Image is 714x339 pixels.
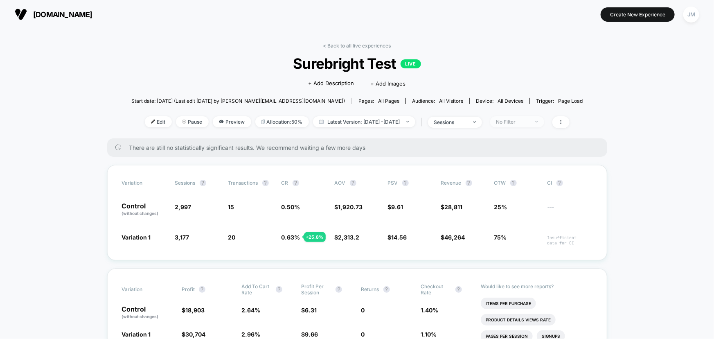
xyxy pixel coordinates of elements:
[293,180,299,186] button: ?
[282,180,288,186] span: CR
[556,180,563,186] button: ?
[122,203,167,217] p: Control
[361,307,365,314] span: 0
[350,180,356,186] button: ?
[510,180,517,186] button: ?
[185,331,205,338] span: 30,704
[441,180,462,186] span: Revenue
[276,286,282,293] button: ?
[412,98,463,104] div: Audience:
[241,307,260,314] span: 2.64 %
[335,180,346,186] span: AOV
[383,286,390,293] button: ?
[255,116,309,127] span: Allocation: 50%
[419,116,428,128] span: |
[12,8,95,21] button: [DOMAIN_NAME]
[439,98,463,104] span: All Visitors
[421,307,439,314] span: 1.40 %
[122,234,151,241] span: Variation 1
[304,232,326,242] div: + 25.8 %
[683,7,699,23] div: JM
[228,203,234,210] span: 15
[338,234,360,241] span: 2,313.2
[558,98,583,104] span: Page Load
[455,286,462,293] button: ?
[681,6,702,23] button: JM
[313,116,415,127] span: Latest Version: [DATE] - [DATE]
[122,331,151,338] span: Variation 1
[336,286,342,293] button: ?
[441,203,463,210] span: $
[498,98,523,104] span: all devices
[481,298,536,309] li: Items Per Purchase
[402,180,409,186] button: ?
[388,203,403,210] span: $
[282,203,300,210] span: 0.50 %
[473,121,476,123] img: end
[228,180,258,186] span: Transactions
[319,120,324,124] img: calendar
[241,331,260,338] span: 2.96 %
[481,283,592,289] p: Would like to see more reports?
[175,234,189,241] span: 3,177
[547,180,592,186] span: CI
[15,8,27,20] img: Visually logo
[358,98,399,104] div: Pages:
[122,211,159,216] span: (without changes)
[33,10,92,19] span: [DOMAIN_NAME]
[469,98,529,104] span: Device:
[323,43,391,49] a: < Back to all live experiences
[176,116,209,127] span: Pause
[388,180,398,186] span: PSV
[378,98,399,104] span: all pages
[335,203,363,210] span: $
[535,121,538,122] img: end
[175,203,191,210] span: 2,997
[601,7,675,22] button: Create New Experience
[175,180,196,186] span: Sessions
[547,235,592,246] span: Insufficient data for CI
[445,234,465,241] span: 46,264
[200,180,206,186] button: ?
[309,79,354,88] span: + Add Description
[421,283,451,296] span: Checkout Rate
[185,307,205,314] span: 18,903
[445,203,463,210] span: 28,811
[262,180,269,186] button: ?
[466,180,472,186] button: ?
[228,234,236,241] span: 20
[392,203,403,210] span: 9.61
[401,59,421,68] p: LIVE
[406,121,409,122] img: end
[305,307,317,314] span: 6.31
[282,234,300,241] span: 0.63 %
[261,120,265,124] img: rebalance
[371,80,406,87] span: + Add Images
[494,234,507,241] span: 75%
[199,286,205,293] button: ?
[145,116,172,127] span: Edit
[421,331,437,338] span: 1.10 %
[131,98,345,104] span: Start date: [DATE] (Last edit [DATE] by [PERSON_NAME][EMAIL_ADDRESS][DOMAIN_NAME])
[182,307,205,314] span: $
[335,234,360,241] span: $
[241,283,272,296] span: Add To Cart Rate
[547,205,592,217] span: ---
[154,55,560,72] span: Surebright Test
[122,314,159,319] span: (without changes)
[536,98,583,104] div: Trigger:
[361,286,379,292] span: Returns
[301,331,318,338] span: $
[392,234,407,241] span: 14.56
[388,234,407,241] span: $
[122,283,167,296] span: Variation
[441,234,465,241] span: $
[481,314,556,325] li: Product Details Views Rate
[122,180,167,186] span: Variation
[338,203,363,210] span: 1,920.73
[182,120,186,124] img: end
[434,119,467,125] div: sessions
[151,120,155,124] img: edit
[213,116,251,127] span: Preview
[494,180,539,186] span: OTW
